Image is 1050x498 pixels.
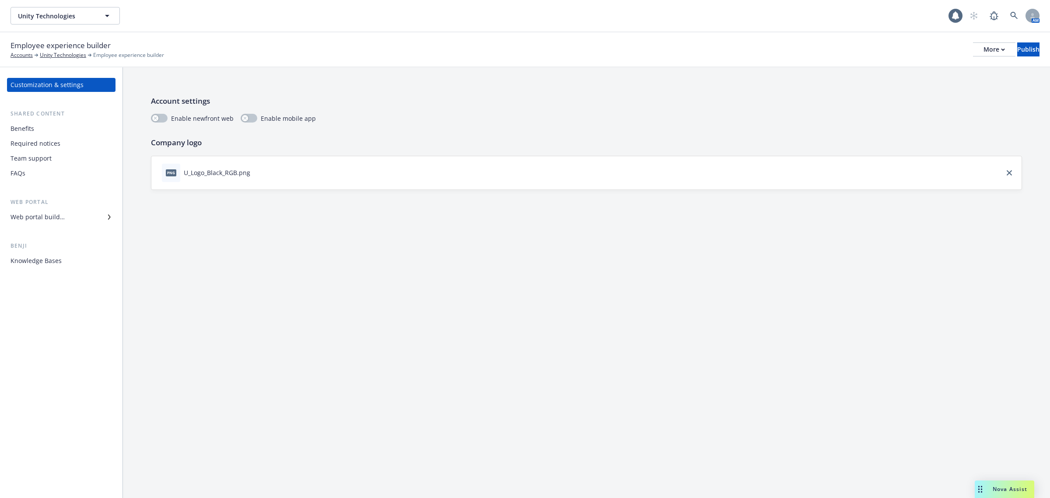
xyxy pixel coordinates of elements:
div: Web portal builder [10,210,65,224]
span: Employee experience builder [93,51,164,59]
div: Publish [1017,43,1039,56]
a: close [1004,168,1015,178]
span: png [166,169,176,176]
a: Knowledge Bases [7,254,115,268]
button: Nova Assist [975,480,1034,498]
div: Knowledge Bases [10,254,62,268]
span: Enable newfront web [171,114,234,123]
a: FAQs [7,166,115,180]
a: Benefits [7,122,115,136]
a: Report a Bug [985,7,1003,25]
a: Required notices [7,137,115,151]
div: Benji [7,242,115,250]
div: More [983,43,1005,56]
div: Web portal [7,198,115,207]
a: Web portal builder [7,210,115,224]
a: Unity Technologies [40,51,86,59]
p: Account settings [151,95,1022,107]
span: Enable mobile app [261,114,316,123]
div: Team support [10,151,52,165]
a: Start snowing [965,7,983,25]
span: Employee experience builder [10,40,111,51]
span: Unity Technologies [18,11,94,21]
button: Publish [1017,42,1039,56]
div: Customization & settings [10,78,84,92]
div: Required notices [10,137,60,151]
div: Shared content [7,109,115,118]
div: Benefits [10,122,34,136]
p: Company logo [151,137,1022,148]
span: Nova Assist [993,485,1027,493]
button: More [973,42,1015,56]
a: Search [1005,7,1023,25]
div: U_Logo_Black_RGB.png [184,168,250,177]
button: download file [254,168,261,177]
div: Drag to move [975,480,986,498]
div: FAQs [10,166,25,180]
button: Unity Technologies [10,7,120,25]
a: Team support [7,151,115,165]
a: Customization & settings [7,78,115,92]
a: Accounts [10,51,33,59]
